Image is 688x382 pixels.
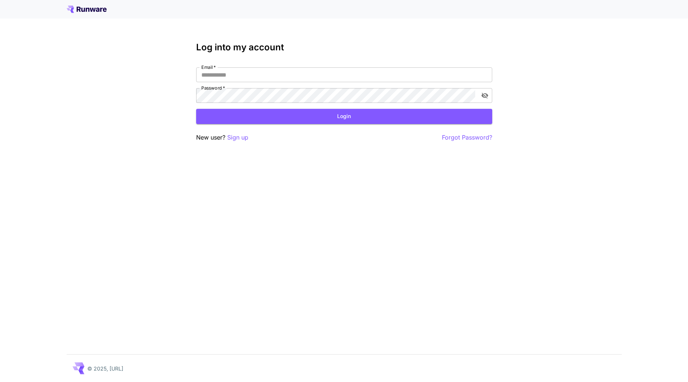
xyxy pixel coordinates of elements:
[201,64,216,70] label: Email
[196,109,492,124] button: Login
[478,89,491,102] button: toggle password visibility
[442,133,492,142] button: Forgot Password?
[87,365,123,372] p: © 2025, [URL]
[227,133,248,142] button: Sign up
[196,42,492,53] h3: Log into my account
[201,85,225,91] label: Password
[196,133,248,142] p: New user?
